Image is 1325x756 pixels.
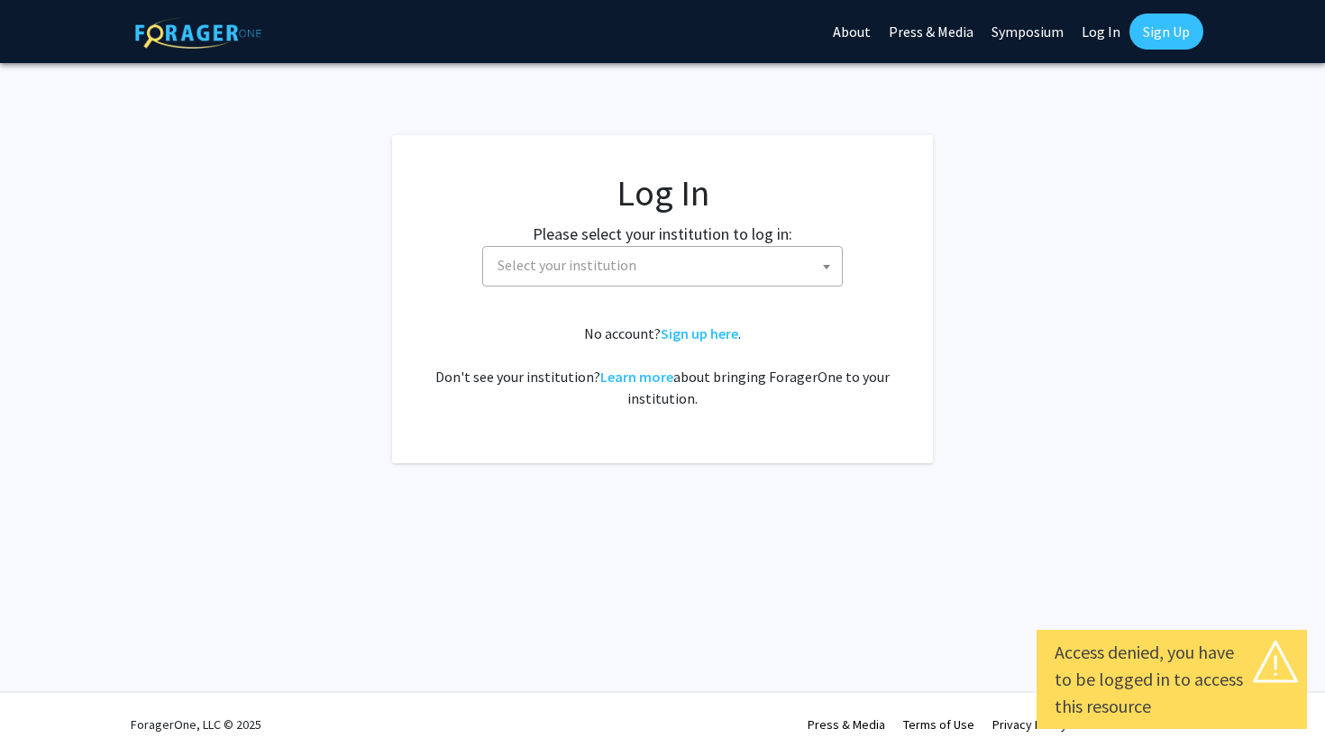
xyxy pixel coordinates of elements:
[131,693,261,756] div: ForagerOne, LLC © 2025
[533,222,792,246] label: Please select your institution to log in:
[482,246,843,287] span: Select your institution
[135,17,261,49] img: ForagerOne Logo
[498,256,636,274] span: Select your institution
[428,323,897,409] div: No account? . Don't see your institution? about bringing ForagerOne to your institution.
[661,324,738,342] a: Sign up here
[992,716,1067,733] a: Privacy Policy
[490,247,842,284] span: Select your institution
[428,171,897,214] h1: Log In
[903,716,974,733] a: Terms of Use
[600,368,673,386] a: Learn more about bringing ForagerOne to your institution
[1129,14,1203,50] a: Sign Up
[1055,639,1289,720] div: Access denied, you have to be logged in to access this resource
[808,716,885,733] a: Press & Media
